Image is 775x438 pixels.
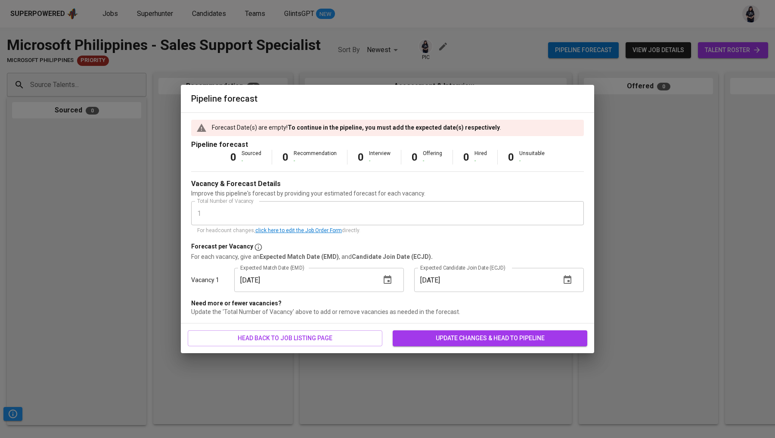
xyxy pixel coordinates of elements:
[188,330,382,346] button: head back to job listing page
[191,179,281,189] p: Vacancy & Forecast Details
[195,333,375,344] span: head back to job listing page
[255,227,342,233] a: click here to edit the Job Order Form
[191,140,584,150] p: Pipeline forecast
[197,227,578,235] p: For headcount changes, directly.
[508,151,514,163] b: 0
[423,150,442,165] div: Offering
[393,330,587,346] button: update changes & head to pipeline
[463,151,469,163] b: 0
[369,157,391,165] div: -
[260,253,339,260] b: Expected Match Date (EMD)
[191,308,584,316] p: Update the 'Total Number of Vacancy' above to add or remove vacancies as needed in the forecast.
[191,92,584,106] h6: Pipeline forecast
[474,150,487,165] div: Hired
[242,150,261,165] div: Sourced
[212,123,501,132] p: Forecast Date(s) are empty! .
[412,151,418,163] b: 0
[294,157,337,165] div: -
[242,157,261,165] div: -
[191,276,219,284] p: Vacancy 1
[282,151,288,163] b: 0
[519,150,545,165] div: Unsuitable
[474,157,487,165] div: -
[288,124,500,131] b: To continue in the pipeline, you must add the expected date(s) respectively
[294,150,337,165] div: Recommendation
[191,189,584,198] p: Improve this pipeline's forecast by providing your estimated forecast for each vacancy.
[400,333,580,344] span: update changes & head to pipeline
[191,242,253,252] p: Forecast per Vacancy
[423,157,442,165] div: -
[191,299,584,308] p: Need more or fewer vacancies?
[352,253,433,260] b: Candidate Join Date (ECJD).
[358,151,364,163] b: 0
[230,151,236,163] b: 0
[519,157,545,165] div: -
[369,150,391,165] div: Interview
[191,252,584,261] p: For each vacancy, give an , and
